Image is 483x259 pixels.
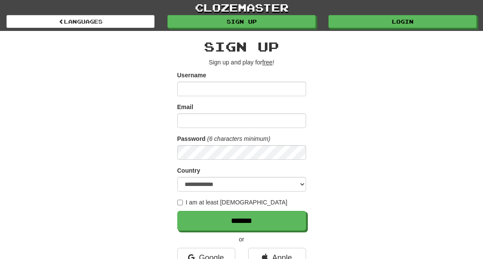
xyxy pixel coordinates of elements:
label: Email [177,103,193,111]
a: Login [328,15,477,28]
label: Username [177,71,207,79]
h2: Sign up [177,40,306,54]
input: I am at least [DEMOGRAPHIC_DATA] [177,200,183,205]
label: Country [177,166,200,175]
p: or [177,235,306,244]
a: Languages [6,15,155,28]
u: free [262,59,273,66]
label: Password [177,134,206,143]
p: Sign up and play for ! [177,58,306,67]
a: Sign up [167,15,316,28]
em: (6 characters minimum) [207,135,270,142]
label: I am at least [DEMOGRAPHIC_DATA] [177,198,288,207]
